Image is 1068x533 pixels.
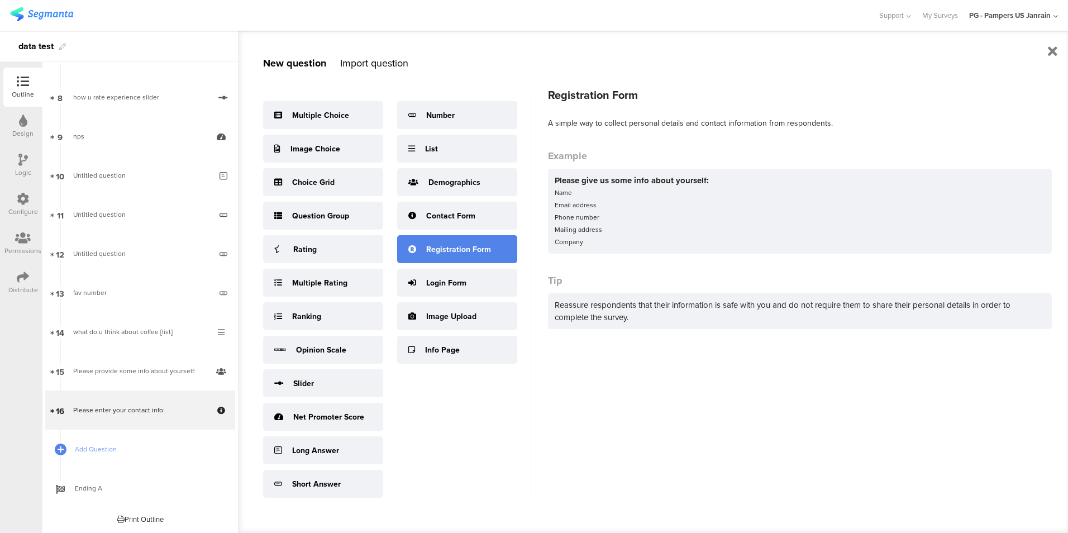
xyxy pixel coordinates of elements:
div: Net Promoter Score [293,411,364,423]
div: Example [548,149,1052,163]
a: 10 Untitled question [45,156,235,195]
span: 10 [56,169,64,182]
div: Rating [293,244,317,255]
div: Slider [293,378,314,389]
div: Please provide some info about yourself: [73,365,207,377]
div: Tip [548,273,1052,288]
div: Reassure respondents that their information is safe with you and do not require them to share the... [548,293,1052,329]
div: A simple way to collect personal details and contact information from respondents. [548,117,1052,129]
span: Add Question [75,444,218,455]
div: Distribute [8,285,38,295]
a: 13 fav number [45,273,235,312]
div: Ranking [292,311,321,322]
div: Print Outline [117,514,164,525]
div: Contact Form [426,210,475,222]
a: 8 how u rate experience slider [45,78,235,117]
div: fav number [73,287,211,298]
div: PG - Pampers US Janrain [969,10,1051,21]
div: how u rate experience slider [73,92,210,103]
div: Logic [15,168,31,178]
div: Registration Form [548,87,1052,103]
a: Ending A [45,469,235,508]
div: Outline [12,89,34,99]
div: what do u think about coffee [list] [73,326,207,337]
div: Configure [8,207,38,217]
div: Info Page [425,344,460,356]
div: Import question [340,56,408,70]
div: Login Form [426,277,466,289]
div: data test [18,37,54,55]
span: 9 [58,130,63,142]
a: 12 Untitled question [45,234,235,273]
span: 8 [58,91,63,103]
div: List [425,143,438,155]
a: 14 what do u think about coffee [list] [45,312,235,351]
span: Support [879,10,904,21]
span: 13 [56,287,64,299]
div: Short Answer [292,478,341,490]
a: 11 Untitled question [45,195,235,234]
a: 15 Please provide some info about yourself: [45,351,235,391]
div: New question [263,56,326,70]
span: Ending A [75,483,218,494]
div: nps [73,131,207,142]
span: Untitled question [73,249,126,259]
div: Registration Form [426,244,491,255]
span: Untitled question [73,170,126,180]
div: Question Group [292,210,349,222]
a: 16 Please enter your contact info: [45,391,235,430]
div: Permissions [4,246,41,256]
div: Multiple Rating [292,277,347,289]
img: segmanta logo [10,7,73,21]
span: 12 [56,248,64,260]
span: 14 [56,326,64,338]
div: Name Email address Phone number Mailing address Company [555,187,1045,248]
div: Choice Grid [292,177,335,188]
div: Image Upload [426,311,476,322]
a: 9 nps [45,117,235,156]
div: Please give us some info about yourself: [555,174,1045,187]
span: Untitled question [73,210,126,220]
div: Design [12,129,34,139]
span: 7 [58,52,63,64]
div: Multiple Choice [292,110,349,121]
div: Image Choice [290,143,340,155]
div: Long Answer [292,445,339,456]
div: Opinion Scale [296,344,346,356]
div: Please enter your contact info: [73,404,207,416]
span: 11 [57,208,64,221]
span: 16 [56,404,64,416]
span: 15 [56,365,64,377]
div: Number [426,110,455,121]
div: Demographics [428,177,480,188]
